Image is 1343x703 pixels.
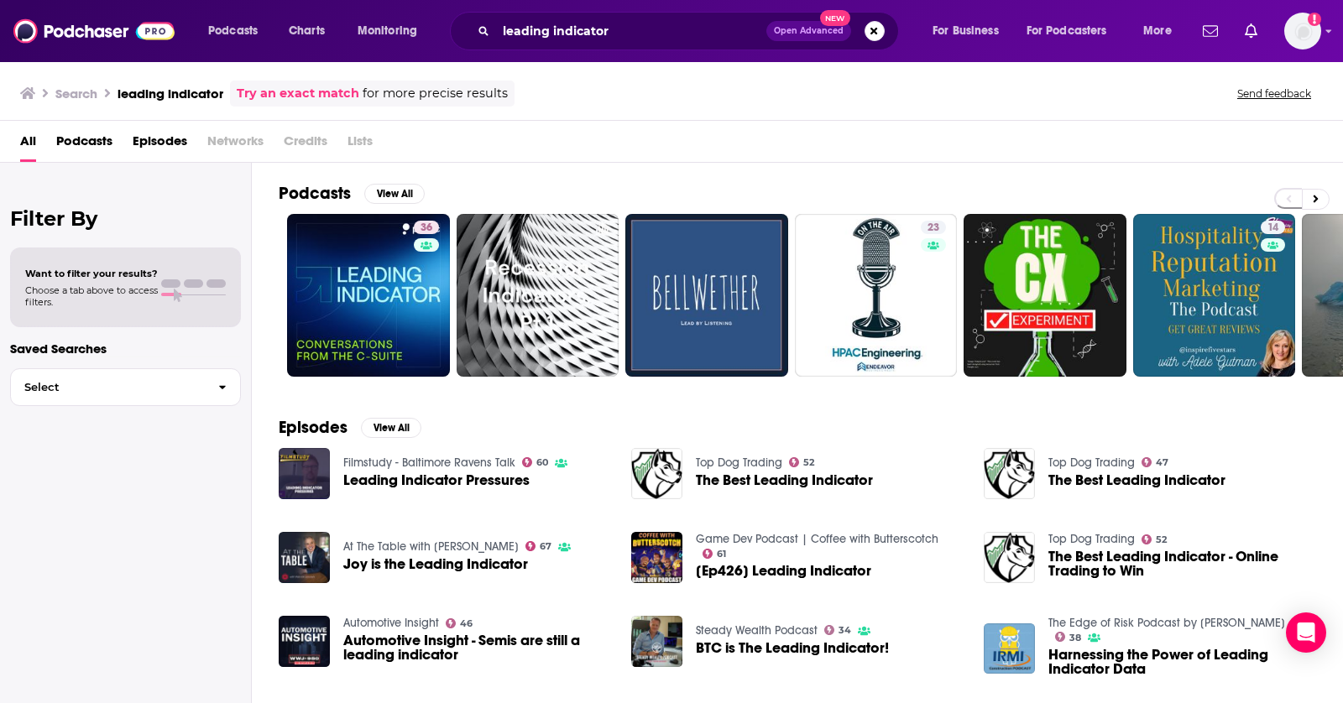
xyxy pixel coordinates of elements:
[13,15,175,47] a: Podchaser - Follow, Share and Rate Podcasts
[803,459,814,466] span: 52
[631,616,682,667] img: BTC is The Leading Indicator!
[496,18,766,44] input: Search podcasts, credits, & more...
[928,220,939,237] span: 23
[795,214,958,377] a: 23
[631,532,682,583] a: [Ep426] Leading Indicator
[343,633,611,662] a: Automotive Insight - Semis are still a leading indicator
[358,19,417,43] span: Monitoring
[25,284,158,308] span: Choose a tab above to access filters.
[1048,549,1316,578] span: The Best Leading Indicator - Online Trading to Win
[56,128,112,162] a: Podcasts
[348,128,373,162] span: Lists
[1048,456,1135,470] a: Top Dog Trading
[984,532,1035,583] a: The Best Leading Indicator - Online Trading to Win
[1142,457,1169,467] a: 47
[133,128,187,162] a: Episodes
[522,457,549,467] a: 60
[839,627,851,634] span: 34
[237,84,359,103] a: Try an exact match
[287,214,450,377] a: 36
[984,448,1035,499] img: The Best Leading Indicator
[279,417,421,438] a: EpisodesView All
[1016,18,1131,44] button: open menu
[1284,13,1321,49] span: Logged in as jacruz
[717,550,726,558] span: 61
[789,457,815,467] a: 52
[1048,648,1316,676] a: Harnessing the Power of Leading Indicator Data
[1261,221,1285,234] a: 14
[278,18,335,44] a: Charts
[361,418,421,438] button: View All
[364,184,425,204] button: View All
[1027,19,1107,43] span: For Podcasters
[20,128,36,162] a: All
[921,18,1020,44] button: open menu
[279,183,425,204] a: PodcastsView All
[10,368,241,406] button: Select
[343,616,439,630] a: Automotive Insight
[279,532,330,583] img: Joy is the Leading Indicator
[696,532,938,546] a: Game Dev Podcast | Coffee with Butterscotch
[696,473,873,487] a: The Best Leading Indicator
[1048,616,1285,630] a: The Edge of Risk Podcast by IRMI
[279,183,351,204] h2: Podcasts
[279,616,330,667] img: Automotive Insight - Semis are still a leading indicator
[1156,536,1167,544] span: 52
[343,557,528,571] a: Joy is the Leading Indicator
[279,448,330,499] img: Leading Indicator Pressures
[343,539,519,554] a: At The Table with Patrick Lencioni
[1142,534,1168,544] a: 52
[696,456,782,470] a: Top Dog Trading
[824,625,852,635] a: 34
[933,19,999,43] span: For Business
[343,473,530,487] a: Leading Indicator Pressures
[984,623,1035,674] img: Harnessing the Power of Leading Indicator Data
[55,86,97,102] h3: Search
[696,564,871,578] a: [Ep426] Leading Indicator
[25,268,158,279] span: Want to filter your results?
[766,21,851,41] button: Open AdvancedNew
[1131,18,1193,44] button: open menu
[414,221,439,234] a: 36
[421,220,432,237] span: 36
[525,541,552,551] a: 67
[921,221,946,234] a: 23
[1238,17,1264,45] a: Show notifications dropdown
[1048,473,1225,487] a: The Best Leading Indicator
[696,641,889,655] a: BTC is The Leading Indicator!
[466,12,915,50] div: Search podcasts, credits, & more...
[1308,13,1321,26] svg: Add a profile image
[196,18,280,44] button: open menu
[279,417,348,438] h2: Episodes
[1284,13,1321,49] button: Show profile menu
[820,10,850,26] span: New
[1143,19,1172,43] span: More
[1048,532,1135,546] a: Top Dog Trading
[460,620,473,627] span: 46
[11,382,205,393] span: Select
[208,19,258,43] span: Podcasts
[289,19,325,43] span: Charts
[540,543,551,550] span: 67
[207,128,264,162] span: Networks
[1286,612,1326,653] div: Open Intercom Messenger
[1196,17,1225,45] a: Show notifications dropdown
[1232,86,1316,101] button: Send feedback
[1055,632,1082,642] a: 38
[631,448,682,499] img: The Best Leading Indicator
